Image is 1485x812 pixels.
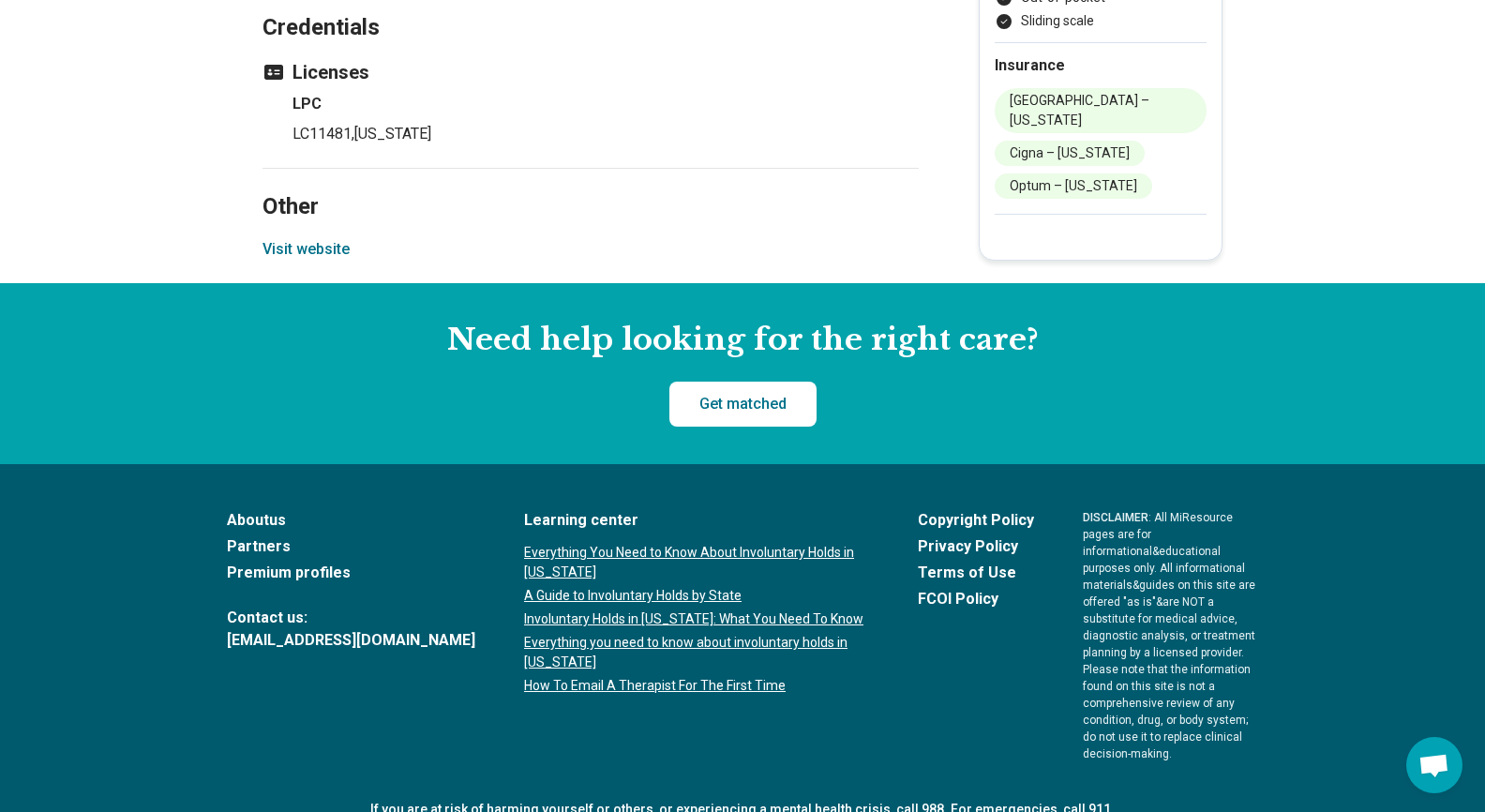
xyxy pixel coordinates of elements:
a: Premium profiles [227,562,475,584]
a: A Guide to Involuntary Holds by State [524,586,869,606]
button: Visit website [262,238,350,261]
span: Contact us: [227,607,475,629]
p: LC11481 [292,123,919,145]
li: Cigna – [US_STATE] [995,141,1145,166]
a: Copyright Policy [918,509,1034,532]
span: , [US_STATE] [352,125,431,143]
a: Learning center [524,509,869,532]
h3: Licenses [262,59,919,85]
h4: LPC [292,93,919,115]
div: Open chat [1406,737,1462,793]
li: Sliding scale [995,11,1207,31]
h2: Insurance [995,54,1207,77]
h2: Need help looking for the right care? [15,321,1470,360]
a: Everything You Need to Know About Involuntary Holds in [US_STATE] [524,543,869,582]
h2: Other [262,146,919,223]
a: Involuntary Holds in [US_STATE]: What You Need To Know [524,609,869,629]
a: Privacy Policy [918,535,1034,558]
a: Aboutus [227,509,475,532]
p: : All MiResource pages are for informational & educational purposes only. All informational mater... [1083,509,1258,762]
a: [EMAIL_ADDRESS][DOMAIN_NAME] [227,629,475,652]
a: Everything you need to know about involuntary holds in [US_STATE] [524,633,869,672]
a: Get matched [669,382,817,427]
a: How To Email A Therapist For The First Time [524,676,869,696]
a: FCOI Policy [918,588,1034,610]
li: [GEOGRAPHIC_DATA] – [US_STATE] [995,88,1207,133]
a: Terms of Use [918,562,1034,584]
li: Optum – [US_STATE] [995,173,1152,199]
span: DISCLAIMER [1083,511,1148,524]
a: Partners [227,535,475,558]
